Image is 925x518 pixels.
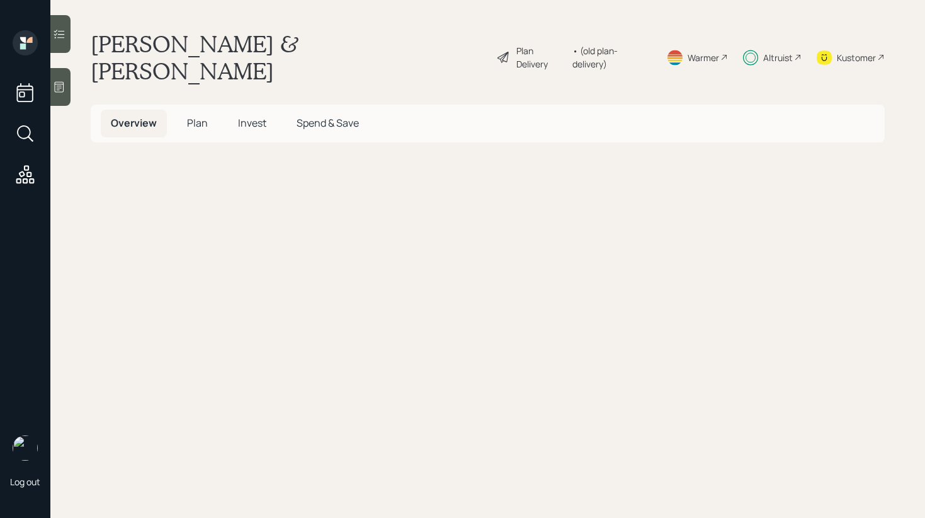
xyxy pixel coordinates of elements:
[837,51,876,64] div: Kustomer
[111,116,157,130] span: Overview
[187,116,208,130] span: Plan
[13,435,38,461] img: retirable_logo.png
[572,44,651,71] div: • (old plan-delivery)
[238,116,266,130] span: Invest
[763,51,793,64] div: Altruist
[91,30,486,84] h1: [PERSON_NAME] & [PERSON_NAME]
[688,51,719,64] div: Warmer
[10,476,40,488] div: Log out
[297,116,359,130] span: Spend & Save
[516,44,566,71] div: Plan Delivery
